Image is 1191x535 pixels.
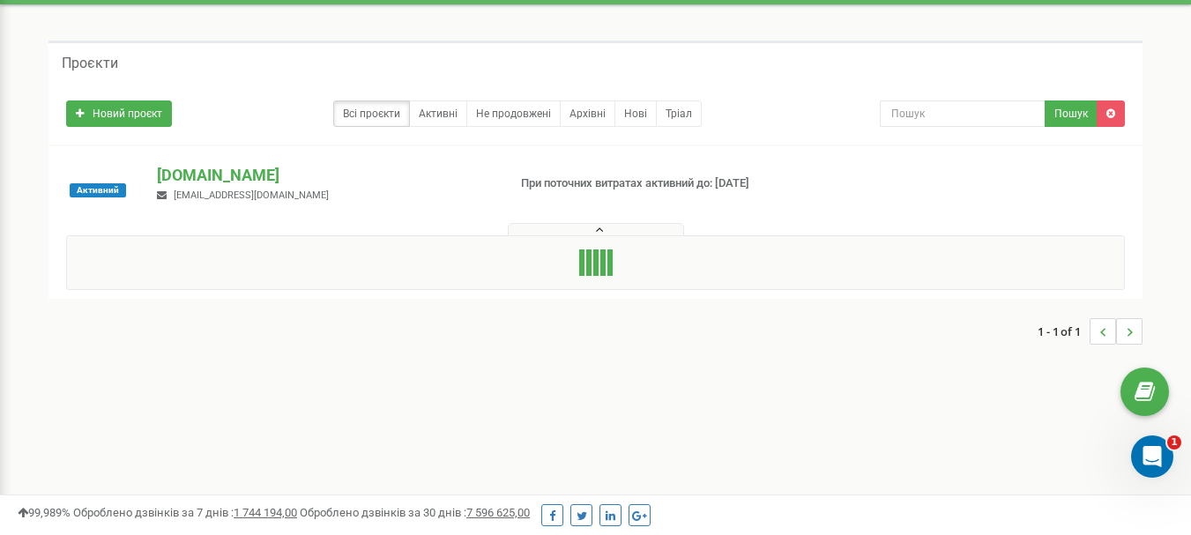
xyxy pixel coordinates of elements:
[1045,100,1098,127] button: Пошук
[1038,301,1143,362] nav: ...
[73,506,297,519] span: Оброблено дзвінків за 7 днів :
[466,100,561,127] a: Не продовжені
[560,100,615,127] a: Архівні
[174,189,329,201] span: [EMAIL_ADDRESS][DOMAIN_NAME]
[66,100,172,127] a: Новий проєкт
[62,56,118,71] h5: Проєкти
[521,175,766,192] p: При поточних витратах активний до: [DATE]
[614,100,657,127] a: Нові
[157,164,492,187] p: [DOMAIN_NAME]
[1167,435,1181,450] span: 1
[880,100,1046,127] input: Пошук
[18,506,71,519] span: 99,989%
[300,506,530,519] span: Оброблено дзвінків за 30 днів :
[466,506,530,519] u: 7 596 625,00
[1131,435,1173,478] iframe: Intercom live chat
[333,100,410,127] a: Всі проєкти
[1038,318,1090,345] span: 1 - 1 of 1
[409,100,467,127] a: Активні
[70,183,126,197] span: Активний
[234,506,297,519] u: 1 744 194,00
[656,100,702,127] a: Тріал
